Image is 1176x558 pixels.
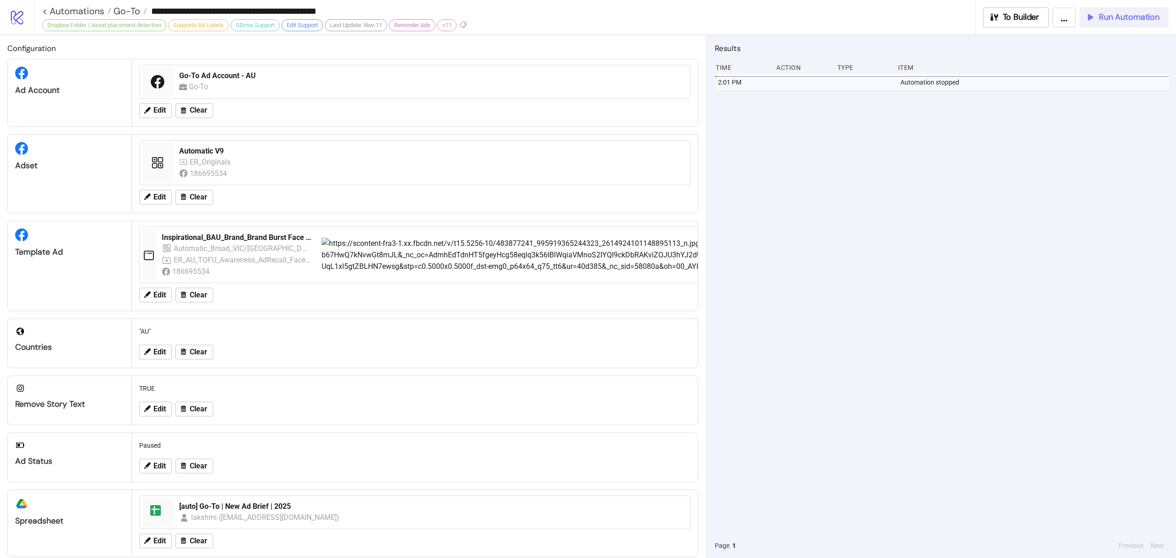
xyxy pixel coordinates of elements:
button: Edit [139,190,172,205]
div: Paused [136,437,694,454]
div: Dropbox Folder / Asset placement detection [42,19,166,31]
button: Clear [175,190,213,205]
div: Remove Story Text [15,399,124,410]
button: Edit [139,459,172,473]
div: Automation stopped [899,74,1171,91]
img: https://scontent-fra3-1.xx.fbcdn.net/v/t15.5256-10/483877241_995919365244323_2614924101148895113_... [322,238,1034,272]
button: 1 [729,541,739,551]
button: Run Automation [1080,7,1169,28]
div: GDrive Support [231,19,280,31]
div: Action [775,59,830,76]
span: Edit [153,462,166,470]
div: Countries [15,342,124,353]
span: Clear [190,193,207,201]
div: ER_AU_TOFU_Awareness_AdRecall_FaceHero | Brand Burst 4 VIC, [GEOGRAPHIC_DATA], [GEOGRAPHIC_DATA] [174,254,311,266]
span: Edit [153,537,166,545]
span: Edit [153,348,166,356]
div: [auto] Go-To | New Ad Brief | 2025 [179,501,684,512]
button: Clear [175,288,213,302]
span: Run Automation [1099,12,1159,23]
button: Clear [175,345,213,359]
div: Adset [15,160,124,171]
div: ER_Originals [190,156,233,168]
span: Edit [153,193,166,201]
div: Time [715,59,769,76]
span: Clear [190,537,207,545]
button: Clear [175,534,213,548]
button: Edit [139,288,172,302]
button: Edit [139,103,172,118]
div: Item [897,59,1169,76]
div: Reminder Ads [389,19,435,31]
div: Go-To [189,81,211,92]
div: Inspirational_BAU_Brand_Brand Burst Face Hero_LoFi_Video_20250317_AU [162,233,314,243]
div: Edit Support [282,19,323,31]
div: Ad Account [15,85,124,96]
button: To Builder [983,7,1049,28]
button: ... [1052,7,1076,28]
h2: Results [715,42,1169,54]
span: Clear [190,291,207,299]
div: Supports Ad Labels [168,19,229,31]
div: 186695534 [190,168,229,179]
span: Page [715,541,729,551]
div: "AU" [136,323,694,340]
div: lakshmi ([EMAIL_ADDRESS][DOMAIN_NAME]) [191,512,340,523]
span: To Builder [1003,12,1040,23]
div: Spreadsheet [15,516,124,526]
div: Go-To Ad Account - AU [179,71,684,81]
div: 186695534 [172,266,212,277]
button: Previous [1116,541,1146,551]
span: Edit [153,405,166,413]
div: v11 [437,19,457,31]
button: Next [1148,541,1167,551]
span: Clear [190,462,207,470]
span: Clear [190,405,207,413]
a: Go-To [111,6,147,16]
button: Clear [175,103,213,118]
div: Automatic V9 [179,146,684,156]
a: < Automations [42,6,111,16]
button: Clear [175,459,213,473]
span: Edit [153,291,166,299]
div: 2:01 PM [717,74,771,91]
div: Last Update: Nov-11 [325,19,387,31]
button: Edit [139,345,172,359]
h2: Configuration [7,42,698,54]
span: Clear [190,106,207,114]
div: Type [837,59,891,76]
span: Clear [190,348,207,356]
div: Ad Status [15,456,124,467]
div: Automatic_Broad_VIC/[GEOGRAPHIC_DATA]/[GEOGRAPHIC_DATA]-55_AdRecall [174,243,311,254]
button: Edit [139,534,172,548]
span: Edit [153,106,166,114]
div: Template Ad [15,247,124,257]
div: TRUE [136,380,694,397]
span: Go-To [111,5,140,17]
button: Edit [139,402,172,416]
button: Clear [175,402,213,416]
